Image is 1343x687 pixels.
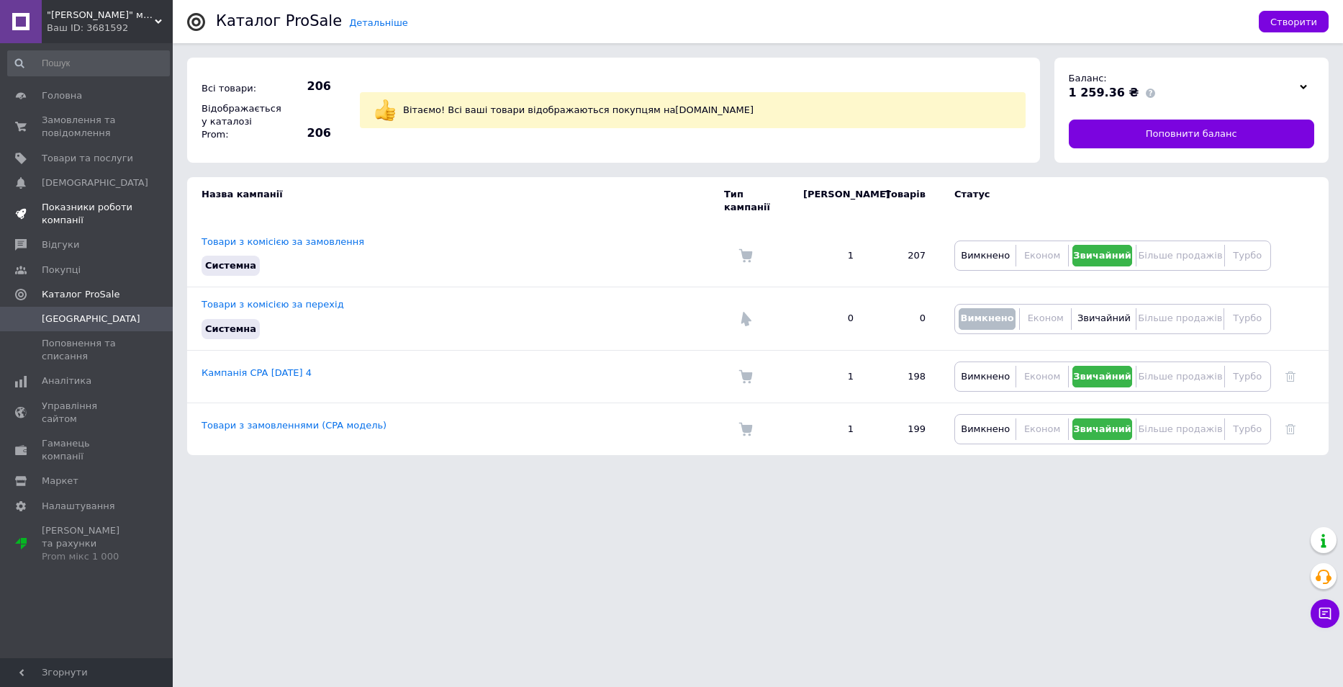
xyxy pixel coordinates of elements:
[1073,250,1131,261] span: Звичайний
[1138,313,1222,323] span: Більше продажів
[42,337,133,363] span: Поповнення та списання
[1073,423,1131,434] span: Звичайний
[789,287,868,350] td: 0
[399,100,1015,120] div: Вітаємо! Всі ваші товари відображаються покупцям на [DOMAIN_NAME]
[42,374,91,387] span: Аналітика
[868,225,940,287] td: 207
[868,350,940,403] td: 198
[42,400,133,426] span: Управління сайтом
[940,177,1271,225] td: Статус
[198,99,277,145] div: Відображається у каталозі Prom:
[42,437,133,463] span: Гаманець компанії
[959,366,1012,387] button: Вимкнено
[960,313,1013,323] span: Вимкнено
[1024,371,1060,382] span: Економ
[1069,120,1315,148] a: Поповнити баланс
[1023,308,1067,330] button: Економ
[1233,313,1262,323] span: Турбо
[42,176,148,189] span: [DEMOGRAPHIC_DATA]
[1077,313,1131,323] span: Звичайний
[868,177,940,225] td: Товарів
[1285,423,1295,434] a: Видалити
[202,367,312,378] a: Кампанія CPA [DATE] 4
[42,475,78,488] span: Маркет
[789,177,868,225] td: [PERSON_NAME]
[42,264,81,277] span: Покупці
[216,14,342,29] div: Каталог ProSale
[42,201,133,227] span: Показники роботи компанії
[1259,11,1329,32] button: Створити
[374,99,396,121] img: :+1:
[1233,250,1262,261] span: Турбо
[1140,418,1220,440] button: Більше продажів
[205,260,256,271] span: Системна
[738,369,753,384] img: Комісія за замовлення
[738,422,753,436] img: Комісія за замовлення
[1140,245,1220,266] button: Більше продажів
[7,50,170,76] input: Пошук
[868,287,940,350] td: 0
[42,313,140,325] span: [GEOGRAPHIC_DATA]
[961,250,1010,261] span: Вимкнено
[1228,308,1267,330] button: Турбо
[1020,418,1064,440] button: Економ
[1072,366,1133,387] button: Звичайний
[1233,423,1262,434] span: Турбо
[187,177,724,225] td: Назва кампанії
[1024,423,1060,434] span: Економ
[42,524,133,564] span: [PERSON_NAME] та рахунки
[1138,250,1222,261] span: Більше продажів
[961,423,1010,434] span: Вимкнено
[1028,313,1064,323] span: Економ
[1020,366,1064,387] button: Економ
[1140,308,1220,330] button: Більше продажів
[1020,245,1064,266] button: Економ
[738,312,753,326] img: Комісія за перехід
[1311,599,1339,628] button: Чат з покупцем
[47,9,155,22] span: "ЗАРІНА" магазин спортивного взуття
[198,78,277,99] div: Всі товари:
[202,236,364,247] a: Товари з комісією за замовлення
[738,248,753,263] img: Комісія за замовлення
[42,500,115,513] span: Налаштування
[961,371,1010,382] span: Вимкнено
[202,420,386,431] a: Товари з замовленнями (CPA модель)
[1072,418,1133,440] button: Звичайний
[1138,423,1222,434] span: Більше продажів
[1229,366,1267,387] button: Турбо
[1024,250,1060,261] span: Економ
[42,288,119,301] span: Каталог ProSale
[42,550,133,563] div: Prom мікс 1 000
[1073,371,1131,382] span: Звичайний
[789,225,868,287] td: 1
[1072,245,1133,266] button: Звичайний
[42,238,79,251] span: Відгуки
[1229,418,1267,440] button: Турбо
[42,89,82,102] span: Головна
[281,125,331,141] span: 206
[1140,366,1220,387] button: Більше продажів
[1270,17,1317,27] span: Створити
[349,17,408,28] a: Детальніше
[789,350,868,403] td: 1
[789,403,868,455] td: 1
[205,323,256,334] span: Системна
[1138,371,1222,382] span: Більше продажів
[47,22,173,35] div: Ваш ID: 3681592
[1075,308,1132,330] button: Звичайний
[1233,371,1262,382] span: Турбо
[281,78,331,94] span: 206
[1146,127,1237,140] span: Поповнити баланс
[1285,371,1295,382] a: Видалити
[1069,73,1107,84] span: Баланс:
[959,418,1012,440] button: Вимкнено
[1069,86,1139,99] span: 1 259.36 ₴
[724,177,789,225] td: Тип кампанії
[202,299,344,310] a: Товари з комісією за перехід
[42,114,133,140] span: Замовлення та повідомлення
[868,403,940,455] td: 199
[1229,245,1267,266] button: Турбо
[959,245,1012,266] button: Вимкнено
[42,152,133,165] span: Товари та послуги
[959,308,1016,330] button: Вимкнено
